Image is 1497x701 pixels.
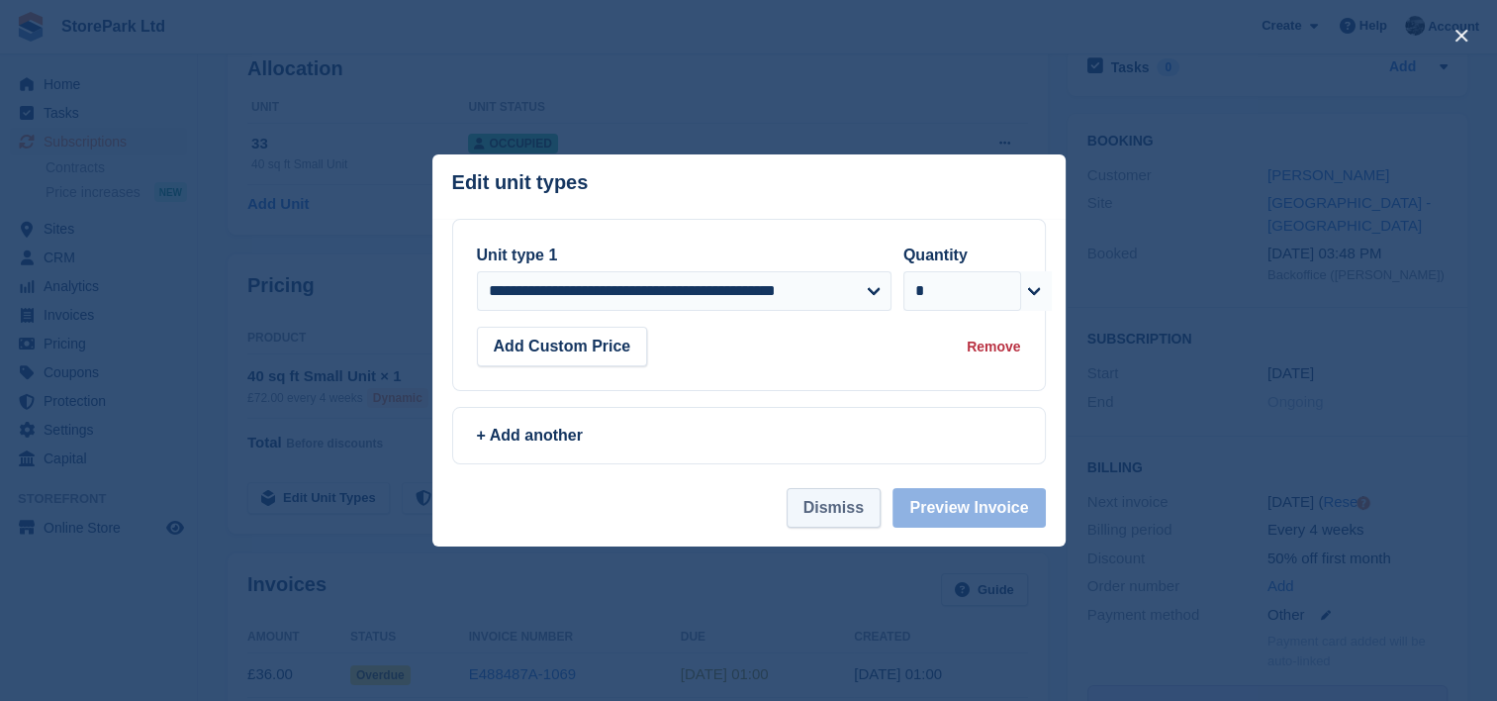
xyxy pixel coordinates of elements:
label: Quantity [903,247,968,263]
p: Edit unit types [452,171,589,194]
button: Add Custom Price [477,327,648,366]
label: Unit type 1 [477,247,558,263]
button: Preview Invoice [892,488,1045,528]
div: + Add another [477,424,1021,448]
div: Remove [967,337,1020,357]
button: close [1446,20,1477,51]
a: + Add another [452,407,1046,464]
button: Dismiss [787,488,881,528]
